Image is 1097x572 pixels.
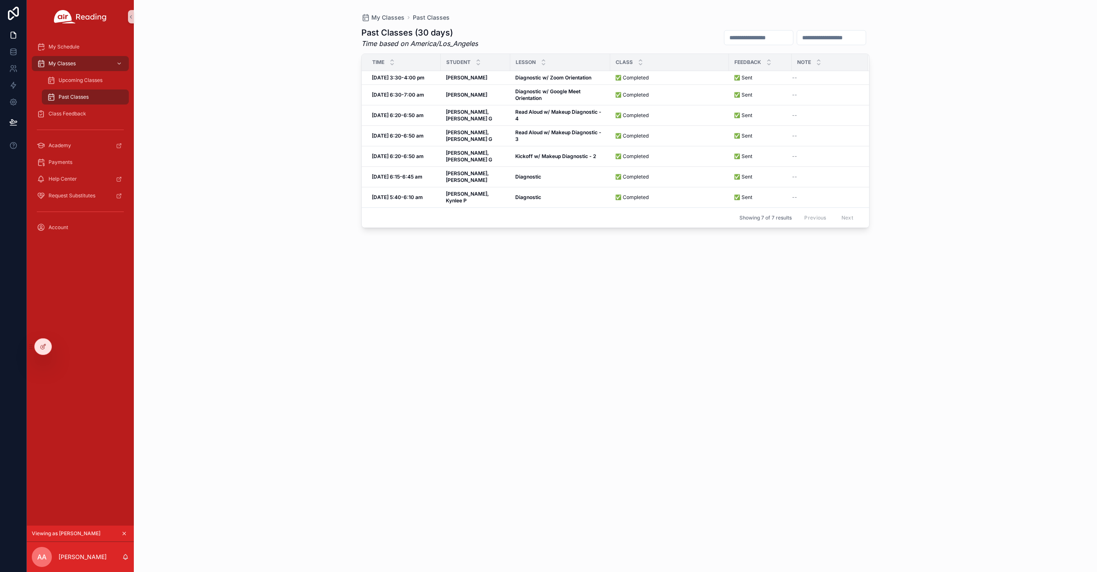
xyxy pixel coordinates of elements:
strong: [PERSON_NAME] [446,74,487,81]
a: My Classes [361,13,404,22]
span: -- [792,112,797,119]
em: Time based on America/Los_Angeles [361,38,478,49]
span: Note [797,59,811,66]
strong: [DATE] 3:30-4:00 pm [372,74,424,81]
span: My Classes [371,13,404,22]
strong: [DATE] 6:20-6:50 am [372,153,424,159]
span: -- [792,153,797,160]
span: ✅ Completed [615,194,649,201]
span: ✅ Completed [615,112,649,119]
span: Payments [49,159,72,166]
span: ✅ Completed [615,153,649,160]
strong: [PERSON_NAME], [PERSON_NAME] G [446,129,492,142]
strong: [DATE] 6:20-6:50 am [372,133,424,139]
span: ✅ Sent [734,194,752,201]
span: Upcoming Classes [59,77,102,84]
span: Feedback [734,59,761,66]
span: Time [372,59,384,66]
strong: [PERSON_NAME], [PERSON_NAME] G [446,109,492,122]
span: Lesson [516,59,536,66]
span: ✅ Completed [615,92,649,98]
span: ✅ Completed [615,174,649,180]
span: ✅ Sent [734,153,752,160]
strong: Diagnostic w/ Google Meet Orientation [515,88,582,101]
span: Help Center [49,176,77,182]
span: Class [616,59,633,66]
a: Academy [32,138,129,153]
h1: Past Classes (30 days) [361,27,478,38]
strong: Diagnostic [515,174,541,180]
span: -- [792,194,797,201]
div: scrollable content [27,33,134,246]
span: -- [792,92,797,98]
a: Payments [32,155,129,170]
a: Help Center [32,171,129,186]
span: ✅ Sent [734,74,752,81]
a: Account [32,220,129,235]
a: Request Substitutes [32,188,129,203]
span: AA [37,552,46,562]
span: -- [792,74,797,81]
strong: [PERSON_NAME], [PERSON_NAME] G [446,150,492,163]
span: Class Feedback [49,110,86,117]
span: My Schedule [49,43,79,50]
p: [PERSON_NAME] [59,553,107,561]
span: Academy [49,142,71,149]
span: Past Classes [59,94,89,100]
span: Request Substitutes [49,192,95,199]
a: My Schedule [32,39,129,54]
strong: [DATE] 6:15-6:45 am [372,174,422,180]
a: Past Classes [42,89,129,105]
span: Account [49,224,68,231]
span: ✅ Completed [615,74,649,81]
span: ✅ Sent [734,133,752,139]
strong: [PERSON_NAME] [446,92,487,98]
strong: [PERSON_NAME], Kynlee P [446,191,490,204]
a: Class Feedback [32,106,129,121]
strong: Read Aloud w/ Makeup Diagnostic - 4 [515,109,603,122]
strong: Read Aloud w/ Makeup Diagnostic - 3 [515,129,603,142]
span: Showing 7 of 7 results [739,214,792,221]
span: ✅ Sent [734,174,752,180]
span: ✅ Sent [734,112,752,119]
strong: [PERSON_NAME], [PERSON_NAME] [446,170,490,183]
span: ✅ Completed [615,133,649,139]
strong: [DATE] 6:20-6:50 am [372,112,424,118]
span: -- [792,174,797,180]
strong: [DATE] 6:30-7:00 am [372,92,424,98]
span: ✅ Sent [734,92,752,98]
strong: Kickoff w/ Makeup Diagnostic - 2 [515,153,596,159]
strong: Diagnostic [515,194,541,200]
a: Past Classes [413,13,450,22]
strong: Diagnostic w/ Zoom Orientation [515,74,591,81]
span: -- [792,133,797,139]
span: My Classes [49,60,76,67]
img: App logo [54,10,107,23]
span: Student [446,59,471,66]
span: Viewing as [PERSON_NAME] [32,530,100,537]
strong: [DATE] 5:40-6:10 am [372,194,423,200]
a: My Classes [32,56,129,71]
a: Upcoming Classes [42,73,129,88]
